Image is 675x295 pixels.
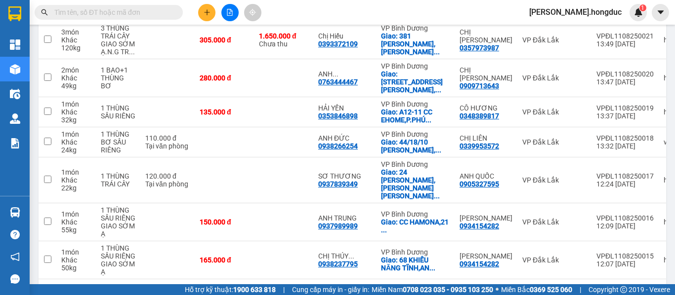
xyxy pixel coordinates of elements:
div: 165.000 đ [200,256,249,264]
div: Chưa thu [259,32,308,48]
div: VPĐL1108250017 [596,172,654,180]
span: ... [434,192,440,200]
div: 150.000 đ [200,218,249,226]
div: CHỊ THẢO [460,66,512,82]
div: Khác [61,36,91,44]
div: GIAO SỚM Ạ [101,260,135,276]
div: Khác [61,138,91,146]
span: Miền Bắc [501,284,572,295]
div: ĐAN THANH [460,214,512,222]
div: GIAO SỚM Ạ.N.G TRẢ PHÍ THU HỘ [101,40,135,56]
span: ... [435,86,441,94]
strong: 0708 023 035 - 0935 103 250 [403,286,493,294]
div: Tại văn phòng [145,180,190,188]
div: 305.000 đ [200,36,249,44]
div: Giao: 44/18/10 NGÔ THỊ NHẬM, DĨ AN, HCM [381,138,450,154]
span: | [580,284,581,295]
div: 135.000 đ [200,108,249,116]
span: aim [249,9,256,16]
div: VPĐL1108250019 [596,104,654,112]
div: 1 món [61,130,91,138]
div: VP Đắk Lắk [522,108,587,116]
div: 1 món [61,248,91,256]
div: VP Bình Dương [381,210,450,218]
img: logo-vxr [8,6,21,21]
div: 1 BAO+1 THÙNG BƠ [101,66,135,90]
span: file-add [226,9,233,16]
button: file-add [221,4,239,21]
span: message [10,274,20,284]
div: 1 THÙNG BƠ SẦU RIÊNG [101,130,135,154]
div: Giao: 68 KHIẾU NĂNG TĨNH,AN LẠC A,BÌNH TÂN [381,256,450,272]
div: VP Đắk Lắk [522,74,587,82]
div: 0937989989 [318,222,358,230]
img: warehouse-icon [10,207,20,218]
img: solution-icon [10,138,20,148]
span: ... [434,48,440,56]
div: 280.000 đ [200,74,249,82]
div: SƠ THƯƠNG [318,172,371,180]
div: 1 món [61,100,91,108]
div: 22 kg [61,184,91,192]
div: 13:32 [DATE] [596,142,654,150]
img: dashboard-icon [10,39,20,50]
span: copyright [620,286,627,293]
div: VPĐL1108250020 [596,70,654,78]
div: 0934154282 [460,222,499,230]
div: Khác [61,218,91,226]
span: ... [435,146,441,154]
span: question-circle [10,230,20,239]
div: 13:37 [DATE] [596,112,654,120]
div: 0909713643 [460,82,499,90]
img: icon-new-feature [634,8,643,17]
button: caret-down [652,4,669,21]
div: VPĐL1108250018 [596,134,654,142]
strong: 0369 525 060 [530,286,572,294]
div: VP Đắk Lắk [522,138,587,146]
div: 3 món [61,28,91,36]
span: ⚪️ [496,288,499,292]
div: Giao: 774 NGUYỄN VĂN TẠO, ẤP 1, HIỆP PHƯỚC, NHÀ BÈ, HCM [381,70,450,94]
div: VP Đắk Lắk [522,256,587,264]
div: VP Đắk Lắk [522,176,587,184]
div: VP Đắk Lắk [522,36,587,44]
div: Giao: 24 TRẦN CAO VÂN,P.VÕ THỊ SÁU,Q3, HCM [381,168,450,200]
div: 0353846898 [318,112,358,120]
span: [PERSON_NAME].hongduc [521,6,630,18]
div: VPĐL1108250015 [596,252,654,260]
span: search [41,9,48,16]
div: 32 kg [61,116,91,124]
div: Khác [61,108,91,116]
div: ĐAN THANH [460,252,512,260]
div: 13:49 [DATE] [596,40,654,48]
div: Khác [61,176,91,184]
div: 0339953572 [460,142,499,150]
div: VP Bình Dương [381,160,450,168]
div: 49 kg [61,82,91,90]
div: VPĐL1108250021 [596,32,654,40]
span: Miền Nam [372,284,493,295]
span: ... [425,116,431,124]
span: Cung cấp máy in - giấy in: [292,284,369,295]
div: 110.000 đ [145,134,190,142]
strong: 1900 633 818 [233,286,276,294]
div: 0934154282 [460,260,499,268]
div: ANH TỰ(0896680467) [318,70,371,78]
div: 24 kg [61,146,91,154]
div: 0393372109 [318,40,358,48]
div: 1 THÙNG TRÁI CÂY [101,172,135,188]
div: 1.650.000 đ [259,32,308,40]
sup: 1 [639,4,646,11]
div: 1 THÙNG SẦU RIÊNG [101,104,135,120]
span: notification [10,252,20,261]
div: Giao: CC HAMONA,21 TRƯƠNG CÔNG ĐỊNH,P14,TÂN BÌNH [381,218,450,234]
div: 0938266254 [318,142,358,150]
div: 2 món [61,66,91,74]
div: VP Bình Dương [381,248,450,256]
div: VP Bình Dương [381,24,450,32]
div: VP Đắk Lắk [522,218,587,226]
div: Khác [61,256,91,264]
div: GIAO SỚM Ạ [101,222,135,238]
img: warehouse-icon [10,89,20,99]
div: ANH QUỐC [460,172,512,180]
